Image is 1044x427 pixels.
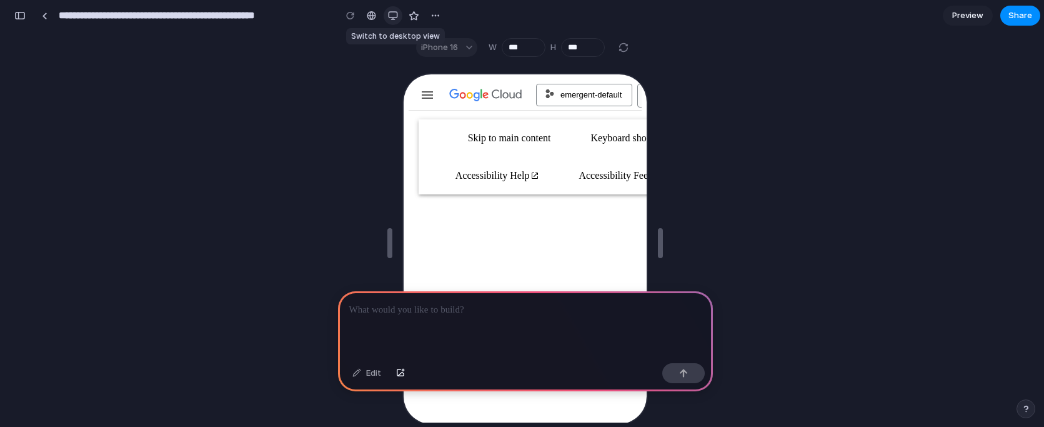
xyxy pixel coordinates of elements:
[157,14,218,27] span: emergent-default
[346,28,445,44] div: Switch to desktop view
[550,41,556,54] label: H
[234,9,309,33] div: Google Cloud Platform
[489,41,497,54] label: W
[1000,6,1040,26] button: Share
[42,8,122,33] a: Google Cloud Platform Home
[1008,9,1032,22] span: Share
[943,6,993,26] a: Preview
[952,9,983,22] span: Preview
[132,9,229,32] button: You're currently working in emergent-default. Hit enter to switch projects, folders, or organizat...
[10,7,37,34] button: Navigation menu (.)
